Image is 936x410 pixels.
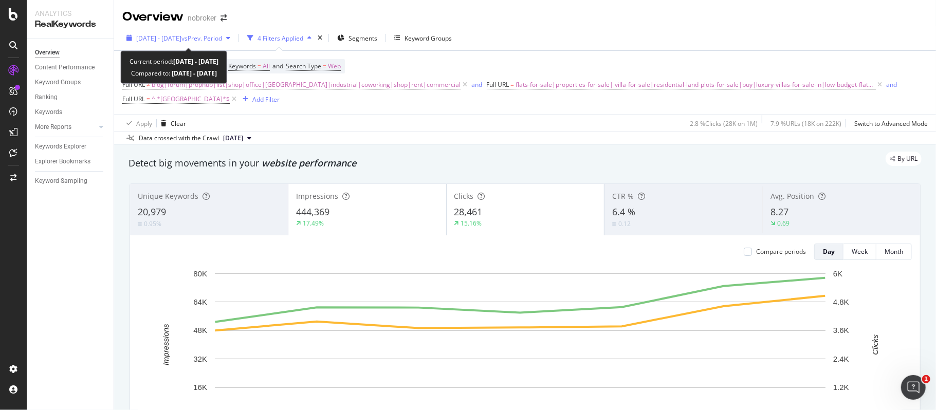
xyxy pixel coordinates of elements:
[35,47,106,58] a: Overview
[35,92,106,103] a: Ranking
[876,244,912,260] button: Month
[390,30,456,46] button: Keyword Groups
[897,156,917,162] span: By URL
[854,119,928,128] div: Switch to Advanced Mode
[833,269,842,278] text: 6K
[181,34,222,43] span: vs Prev. Period
[296,191,338,201] span: Impressions
[138,222,142,226] img: Equal
[130,55,218,67] div: Current period:
[170,69,217,78] b: [DATE] - [DATE]
[833,355,849,363] text: 2.4K
[885,247,903,256] div: Month
[612,191,634,201] span: CTR %
[131,67,217,79] div: Compared to:
[756,247,806,256] div: Compare periods
[252,95,280,104] div: Add Filter
[193,326,207,335] text: 48K
[770,119,841,128] div: 7.9 % URLs ( 18K on 222K )
[258,34,303,43] div: 4 Filters Applied
[221,14,227,22] div: arrow-right-arrow-left
[171,119,186,128] div: Clear
[901,375,926,400] iframe: Intercom live chat
[122,80,145,89] span: Full URL
[887,80,897,89] button: and
[144,219,161,228] div: 0.95%
[139,134,219,143] div: Data crossed with the Crawl
[886,152,922,166] div: legacy label
[35,122,71,133] div: More Reports
[454,191,474,201] span: Clicks
[161,324,170,365] text: Impressions
[258,62,261,70] span: =
[188,13,216,23] div: nobroker
[472,80,483,89] button: and
[223,134,243,143] span: 2024 Jan. 1st
[35,176,106,187] a: Keyword Sampling
[612,206,635,218] span: 6.4 %
[487,80,509,89] span: Full URL
[243,30,316,46] button: 4 Filters Applied
[35,156,90,167] div: Explorer Bookmarks
[35,176,87,187] div: Keyword Sampling
[777,219,790,228] div: 0.69
[35,62,95,73] div: Content Performance
[35,107,62,118] div: Keywords
[843,244,876,260] button: Week
[348,34,377,43] span: Segments
[850,115,928,132] button: Switch to Advanced Mode
[35,107,106,118] a: Keywords
[35,47,60,58] div: Overview
[770,206,788,218] span: 8.27
[136,119,152,128] div: Apply
[35,8,105,18] div: Analytics
[814,244,843,260] button: Day
[516,78,876,92] span: flats-for-sale|properties-for-sale| villa-for-sale|residential-land-plots-for-sale|buy|luxury-vil...
[852,247,868,256] div: Week
[193,297,207,306] text: 64K
[238,93,280,105] button: Add Filter
[871,334,879,355] text: Clicks
[511,80,515,89] span: =
[35,92,58,103] div: Ranking
[922,375,930,383] span: 1
[122,115,152,132] button: Apply
[35,156,106,167] a: Explorer Bookmarks
[833,326,849,335] text: 3.6K
[193,383,207,392] text: 16K
[35,122,96,133] a: More Reports
[303,219,324,228] div: 17.49%
[35,77,106,88] a: Keyword Groups
[405,34,452,43] div: Keyword Groups
[296,206,329,218] span: 444,369
[823,247,835,256] div: Day
[35,141,86,152] div: Keywords Explorer
[173,57,218,66] b: [DATE] - [DATE]
[138,206,166,218] span: 20,979
[122,30,234,46] button: [DATE] - [DATE]vsPrev. Period
[770,191,814,201] span: Avg. Position
[263,59,270,73] span: All
[122,8,183,26] div: Overview
[690,119,758,128] div: 2.8 % Clicks ( 28K on 1M )
[136,34,181,43] span: [DATE] - [DATE]
[316,33,324,43] div: times
[228,62,256,70] span: Keywords
[461,219,482,228] div: 15.16%
[122,95,145,103] span: Full URL
[833,383,849,392] text: 1.2K
[146,80,150,89] span: ≠
[146,95,150,103] span: =
[286,62,321,70] span: Search Type
[35,77,81,88] div: Keyword Groups
[35,141,106,152] a: Keywords Explorer
[35,62,106,73] a: Content Performance
[323,62,326,70] span: =
[152,78,461,92] span: blog|forum|prophub|list|shop|office|[GEOGRAPHIC_DATA]|industrial|coworking|shop|rent|commercial
[35,18,105,30] div: RealKeywords
[328,59,341,73] span: Web
[193,355,207,363] text: 32K
[193,269,207,278] text: 80K
[152,92,230,106] span: ^.*[GEOGRAPHIC_DATA]*$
